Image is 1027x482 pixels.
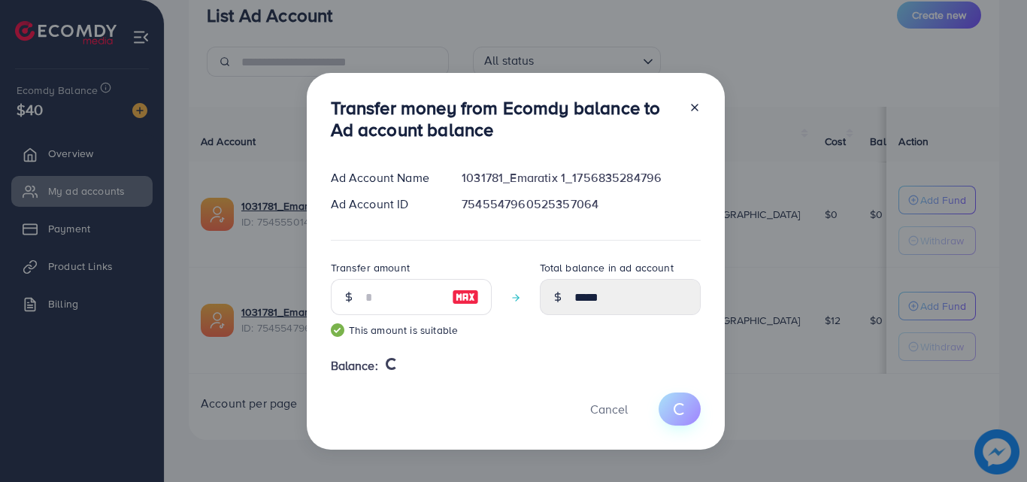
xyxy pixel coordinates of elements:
img: image [452,288,479,306]
label: Transfer amount [331,260,410,275]
div: 7545547960525357064 [450,196,712,213]
h3: Transfer money from Ecomdy balance to Ad account balance [331,97,677,141]
div: 1031781_Emaratix 1_1756835284796 [450,169,712,186]
img: guide [331,323,344,337]
span: Balance: [331,357,378,374]
div: Ad Account ID [319,196,450,213]
label: Total balance in ad account [540,260,674,275]
div: Ad Account Name [319,169,450,186]
button: Cancel [571,393,647,425]
small: This amount is suitable [331,323,492,338]
span: Cancel [590,401,628,417]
